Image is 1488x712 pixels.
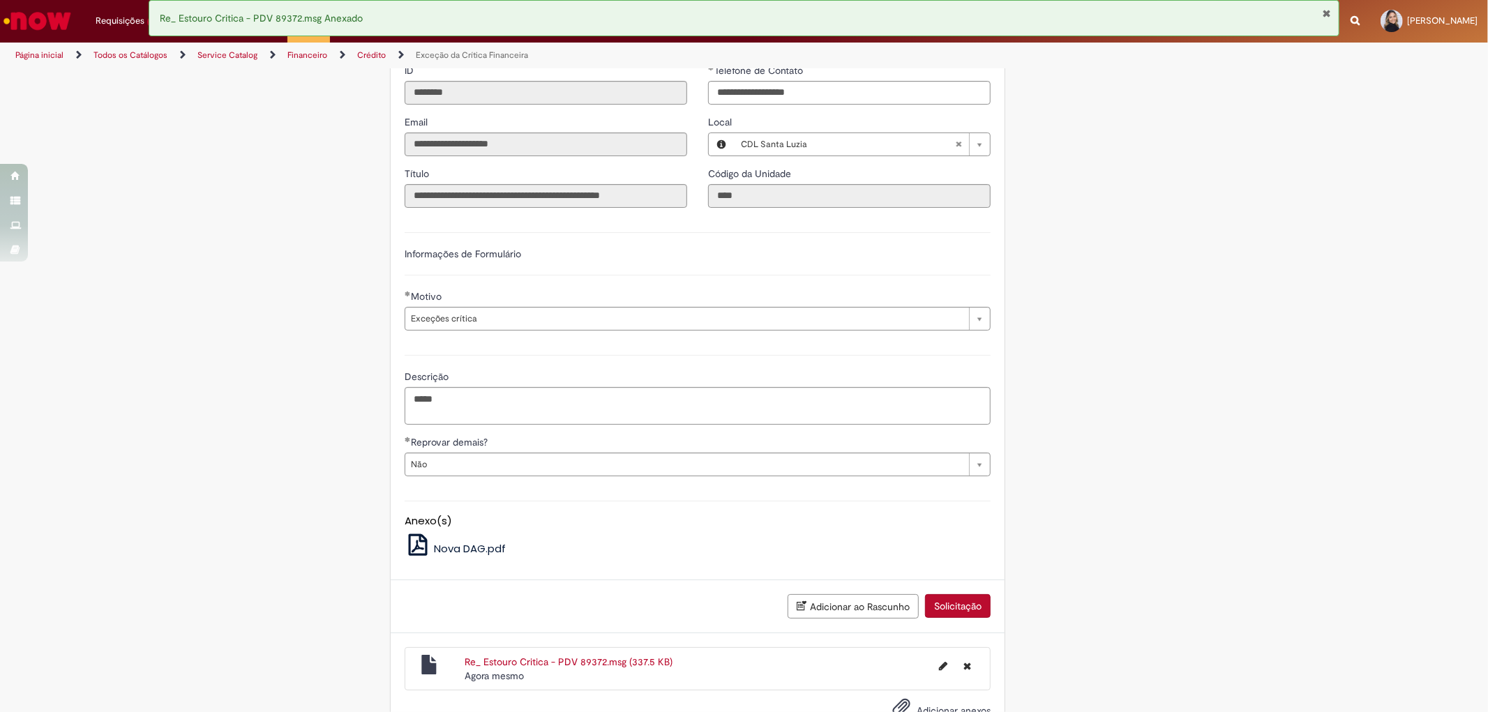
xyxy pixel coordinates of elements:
[714,64,806,77] span: Telefone de Contato
[405,115,430,129] label: Somente leitura - Email
[411,308,962,330] span: Exceções crítica
[405,116,430,128] span: Somente leitura - Email
[1407,15,1478,26] span: [PERSON_NAME]
[1323,8,1332,19] button: Fechar Notificação
[10,43,982,68] ul: Trilhas de página
[93,50,167,61] a: Todos os Catálogos
[160,12,363,24] span: Re_ Estouro Critica - PDV 89372.msg Anexado
[788,594,919,619] button: Adicionar ao Rascunho
[147,16,159,28] span: 5
[465,656,672,668] a: Re_ Estouro Critica - PDV 89372.msg (337.5 KB)
[405,64,416,77] span: Somente leitura - ID
[465,669,524,682] span: Agora mesmo
[405,291,411,296] span: Obrigatório Preenchido
[357,50,386,61] a: Crédito
[405,184,687,208] input: Título
[405,437,411,442] span: Obrigatório Preenchido
[708,167,794,180] span: Somente leitura - Código da Unidade
[1,7,73,35] img: ServiceNow
[405,167,432,181] label: Somente leitura - Título
[287,50,327,61] a: Financeiro
[411,290,444,303] span: Motivo
[741,133,955,156] span: CDL Santa Luzia
[948,133,969,156] abbr: Limpar campo Local
[197,50,257,61] a: Service Catalog
[405,81,687,105] input: ID
[405,248,521,260] label: Informações de Formulário
[15,50,63,61] a: Página inicial
[405,167,432,180] span: Somente leitura - Título
[405,387,991,425] textarea: Descrição
[708,167,794,181] label: Somente leitura - Código da Unidade
[708,116,735,128] span: Local
[709,133,734,156] button: Local, Visualizar este registro CDL Santa Luzia
[931,655,956,677] button: Editar nome de arquivo Re_ Estouro Critica - PDV 89372.msg
[405,370,451,383] span: Descrição
[708,81,991,105] input: Telefone de Contato
[955,655,979,677] button: Excluir Re_ Estouro Critica - PDV 89372.msg
[405,515,991,527] h5: Anexo(s)
[708,65,714,70] span: Obrigatório Preenchido
[411,436,490,448] span: Reprovar demais?
[405,132,687,156] input: Email
[405,541,506,556] a: Nova DAG.pdf
[434,541,506,556] span: Nova DAG.pdf
[405,63,416,77] label: Somente leitura - ID
[925,594,991,618] button: Solicitação
[734,133,990,156] a: CDL Santa LuziaLimpar campo Local
[416,50,528,61] a: Exceção da Crítica Financeira
[465,669,524,682] time: 29/08/2025 17:03:14
[96,14,144,28] span: Requisições
[708,184,991,208] input: Código da Unidade
[411,453,962,476] span: Não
